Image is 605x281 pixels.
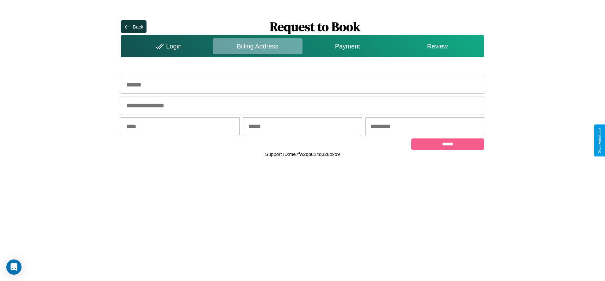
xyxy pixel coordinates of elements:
div: Billing Address [213,38,302,54]
div: Back [133,24,143,29]
div: Give Feedback [597,128,602,153]
h1: Request to Book [147,18,484,35]
div: Login [122,38,212,54]
button: Back [121,20,146,33]
div: Open Intercom Messenger [6,259,22,275]
p: Support ID: me7fw2qpu14q328oxo9 [265,150,340,158]
div: Review [392,38,482,54]
div: Payment [302,38,392,54]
